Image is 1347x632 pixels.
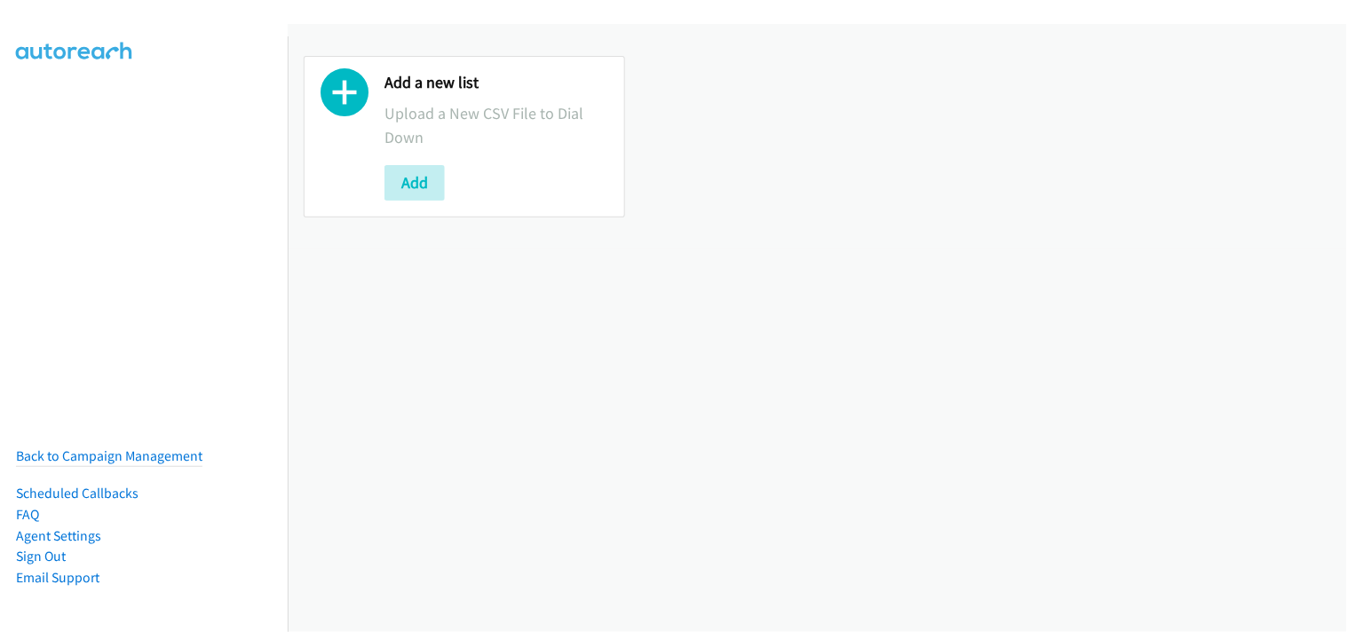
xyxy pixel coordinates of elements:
a: Scheduled Callbacks [16,485,139,502]
button: Add [384,165,445,201]
a: Sign Out [16,548,66,565]
a: FAQ [16,506,39,523]
a: Back to Campaign Management [16,447,202,464]
a: Email Support [16,569,99,586]
a: Agent Settings [16,527,101,544]
p: Upload a New CSV File to Dial Down [384,101,608,149]
h2: Add a new list [384,73,608,93]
